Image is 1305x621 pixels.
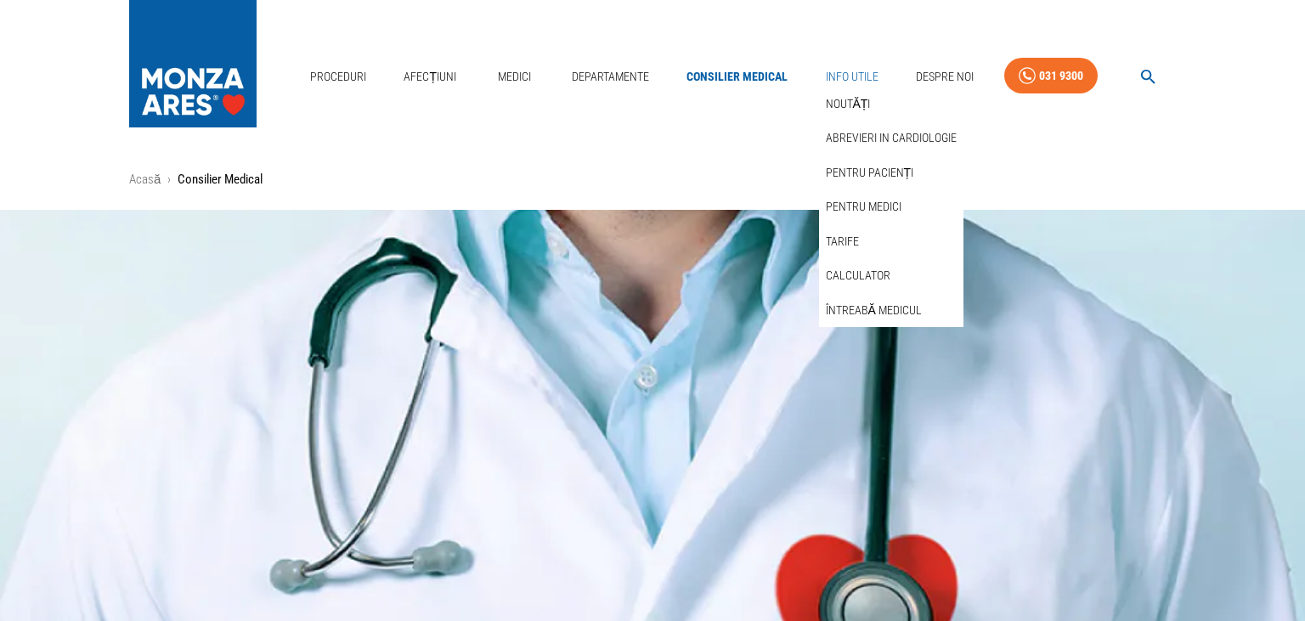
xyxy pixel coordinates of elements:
a: Pentru medici [822,193,905,221]
a: Medici [487,59,541,94]
div: Calculator [819,258,963,293]
a: Departamente [565,59,656,94]
a: Pentru pacienți [822,159,918,187]
div: 031 9300 [1039,65,1083,87]
div: Pentru pacienți [819,155,963,190]
nav: breadcrumb [129,170,1176,189]
a: Afecțiuni [397,59,463,94]
a: Despre Noi [909,59,980,94]
li: › [167,170,171,189]
a: Acasă [129,172,161,187]
a: Info Utile [819,59,885,94]
a: 031 9300 [1004,58,1098,94]
div: Abrevieri in cardiologie [819,121,963,155]
a: Proceduri [303,59,373,94]
a: Noutăți [822,90,874,118]
a: Calculator [822,262,894,290]
div: Tarife [819,224,963,259]
div: Pentru medici [819,189,963,224]
div: Noutăți [819,87,963,121]
a: Tarife [822,228,862,256]
a: Abrevieri in cardiologie [822,124,960,152]
a: Consilier Medical [680,59,794,94]
p: Consilier Medical [178,170,263,189]
div: Întreabă medicul [819,293,963,328]
nav: secondary mailbox folders [819,87,963,328]
a: Întreabă medicul [822,296,925,325]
